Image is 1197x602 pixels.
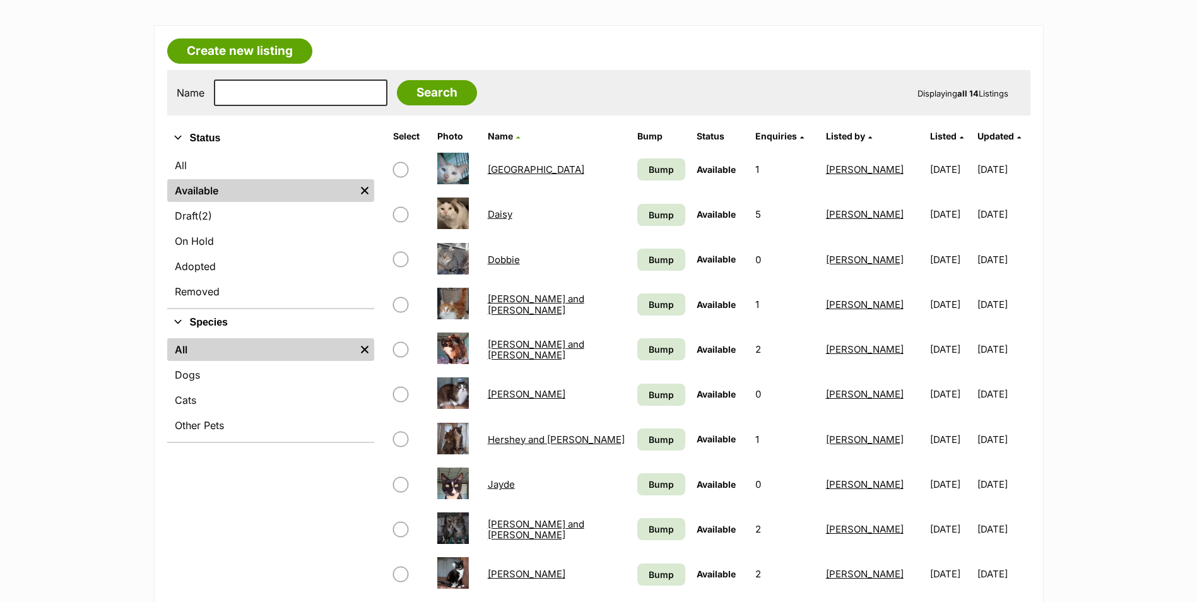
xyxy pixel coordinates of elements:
span: Available [697,569,736,579]
a: [GEOGRAPHIC_DATA] [488,163,584,175]
a: Updated [977,131,1021,141]
td: 1 [750,283,819,326]
td: [DATE] [925,463,976,506]
a: Enquiries [755,131,804,141]
span: Available [697,389,736,399]
td: [DATE] [925,418,976,461]
td: [DATE] [925,328,976,371]
td: 2 [750,507,819,551]
span: Bump [649,522,674,536]
td: [DATE] [977,192,1029,236]
a: All [167,338,355,361]
a: Bump [637,384,685,406]
th: Bump [632,126,690,146]
a: [PERSON_NAME] and [PERSON_NAME] [488,518,584,541]
a: All [167,154,374,177]
span: Bump [649,298,674,311]
a: Bump [637,564,685,586]
span: Bump [649,433,674,446]
a: Bump [637,338,685,360]
a: [PERSON_NAME] [826,163,904,175]
td: [DATE] [925,372,976,416]
td: [DATE] [977,418,1029,461]
a: Hershey and [PERSON_NAME] [488,434,625,446]
a: Name [488,131,520,141]
a: [PERSON_NAME] [488,568,565,580]
label: Name [177,87,204,98]
td: [DATE] [977,328,1029,371]
a: Create new listing [167,38,312,64]
td: [DATE] [977,552,1029,596]
td: 0 [750,238,819,281]
span: (2) [198,208,212,223]
a: [PERSON_NAME] [826,254,904,266]
span: Available [697,209,736,220]
a: Bump [637,293,685,316]
td: 2 [750,328,819,371]
td: 1 [750,148,819,191]
a: Dobbie [488,254,520,266]
a: Adopted [167,255,374,278]
a: [PERSON_NAME] [826,568,904,580]
a: Available [167,179,355,202]
td: [DATE] [925,238,976,281]
td: [DATE] [977,372,1029,416]
a: Draft [167,204,374,227]
span: Listed [930,131,957,141]
span: Bump [649,343,674,356]
div: Status [167,151,374,308]
a: Cats [167,389,374,411]
img: Daisy [437,198,469,229]
a: Other Pets [167,414,374,437]
a: Daisy [488,208,512,220]
a: Bump [637,158,685,180]
span: Bump [649,208,674,221]
td: [DATE] [925,192,976,236]
a: Jayde [488,478,515,490]
a: Bump [637,204,685,226]
a: [PERSON_NAME] [826,388,904,400]
span: Bump [649,163,674,176]
a: [PERSON_NAME] [826,478,904,490]
input: Search [397,80,477,105]
a: Bump [637,249,685,271]
button: Species [167,314,374,331]
th: Select [388,126,431,146]
td: [DATE] [925,283,976,326]
span: Available [697,524,736,534]
a: [PERSON_NAME] [826,298,904,310]
a: [PERSON_NAME] [826,208,904,220]
span: Listed by [826,131,865,141]
a: Bump [637,428,685,451]
a: [PERSON_NAME] and [PERSON_NAME] [488,293,584,316]
td: [DATE] [925,552,976,596]
a: Remove filter [355,179,374,202]
span: Bump [649,253,674,266]
td: [DATE] [977,283,1029,326]
a: Listed [930,131,964,141]
a: [PERSON_NAME] [826,343,904,355]
a: [PERSON_NAME] [826,523,904,535]
a: Removed [167,280,374,303]
a: On Hold [167,230,374,252]
img: Dobbie [437,243,469,274]
td: 1 [750,418,819,461]
a: Remove filter [355,338,374,361]
th: Status [692,126,750,146]
td: [DATE] [977,238,1029,281]
a: Dogs [167,363,374,386]
a: [PERSON_NAME] [826,434,904,446]
th: Photo [432,126,481,146]
span: translation missing: en.admin.listings.index.attributes.enquiries [755,131,797,141]
span: Bump [649,388,674,401]
span: Available [697,299,736,310]
a: [PERSON_NAME] and [PERSON_NAME] [488,338,584,361]
span: Updated [977,131,1014,141]
td: [DATE] [925,507,976,551]
td: [DATE] [977,463,1029,506]
div: Species [167,336,374,442]
a: Bump [637,473,685,495]
span: Available [697,254,736,264]
td: [DATE] [977,507,1029,551]
td: 5 [750,192,819,236]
